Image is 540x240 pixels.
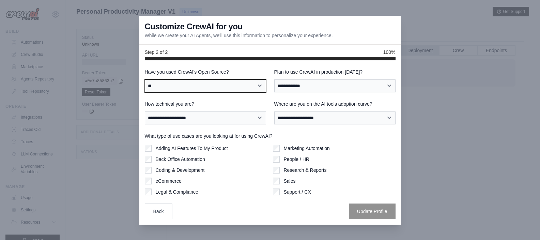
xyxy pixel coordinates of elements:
[145,32,333,39] p: While we create your AI Agents, we'll use this information to personalize your experience.
[145,69,266,75] label: Have you used CrewAI's Open Source?
[156,189,198,195] label: Legal & Compliance
[145,21,243,32] h3: Customize CrewAI for you
[145,49,168,56] span: Step 2 of 2
[274,69,396,75] label: Plan to use CrewAI in production [DATE]?
[284,145,330,152] label: Marketing Automation
[156,145,228,152] label: Adding AI Features To My Product
[145,101,266,107] label: How technical you are?
[156,167,205,174] label: Coding & Development
[349,204,396,219] button: Update Profile
[156,156,205,163] label: Back Office Automation
[156,178,182,184] label: eCommerce
[506,207,540,240] iframe: Chat Widget
[383,49,396,56] span: 100%
[145,133,396,139] label: What type of use cases are you looking at for using CrewAI?
[284,178,296,184] label: Sales
[274,101,396,107] label: Where are you on the AI tools adoption curve?
[284,189,311,195] label: Support / CX
[506,207,540,240] div: 채팅 위젯
[145,204,172,219] button: Back
[284,156,309,163] label: People / HR
[284,167,327,174] label: Research & Reports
